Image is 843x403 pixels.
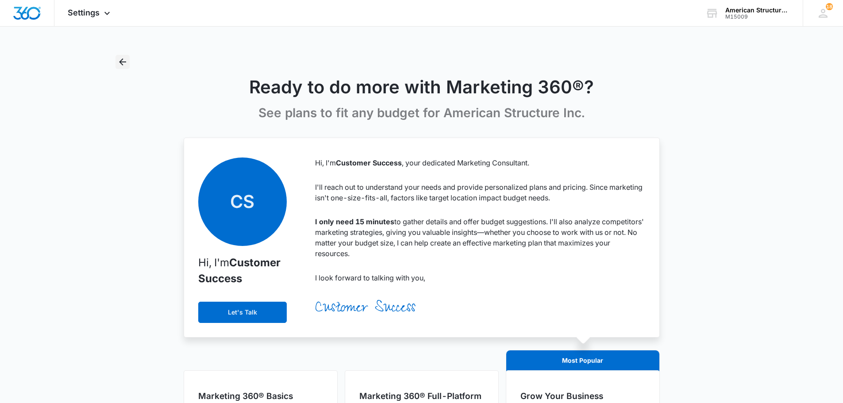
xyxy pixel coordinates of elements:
[315,273,645,283] p: I look forward to talking with you,
[249,76,594,98] h1: Ready to do more with Marketing 360®?
[336,158,402,167] strong: Customer Success
[826,3,833,10] div: notifications count
[198,302,287,323] button: Let's Talk
[520,356,645,365] p: Most Popular
[725,7,790,14] div: account name
[315,217,394,226] strong: I only need 15 minutes
[115,55,130,69] button: Back
[198,390,323,403] h5: Marketing 360® Basics
[198,255,287,287] p: Hi, I'm
[258,105,585,121] p: See plans to fit any budget for American Structure Inc.
[68,8,100,17] span: Settings
[725,14,790,20] div: account id
[826,3,833,10] span: 18
[315,216,645,259] p: to gather details and offer budget suggestions. I'll also analyze competitors' marketing strategi...
[520,390,645,403] h5: Grow Your Business
[315,182,645,203] p: I'll reach out to understand your needs and provide personalized plans and pricing. Since marketi...
[315,157,645,168] p: Hi, I'm , your dedicated Marketing Consultant.
[198,256,281,285] strong: Customer Success
[198,157,287,246] span: CS
[315,296,645,323] p: Customer Success
[359,390,484,403] h5: Marketing 360® Full-Platform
